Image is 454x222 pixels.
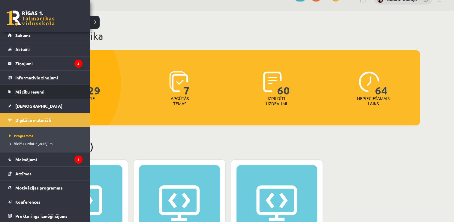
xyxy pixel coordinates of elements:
[15,47,30,52] span: Aktuāli
[15,153,83,166] legend: Maksājumi
[8,99,83,113] a: [DEMOGRAPHIC_DATA]
[357,96,389,106] p: Nepieciešamais laiks
[8,57,83,70] a: Ziņojumi3
[82,71,101,96] span: 629
[265,96,288,106] p: Izpildīti uzdevumi
[15,117,51,123] span: Digitālie materiāli
[7,11,55,26] a: Rīgas 1. Tālmācības vidusskola
[15,71,83,85] legend: Informatīvie ziņojumi
[8,42,83,56] a: Aktuāli
[15,32,31,38] span: Sākums
[15,103,62,109] span: [DEMOGRAPHIC_DATA]
[375,71,388,96] span: 64
[36,140,420,152] h2: Pieejamie (3)
[169,71,188,92] img: icon-learned-topics-4a711ccc23c960034f471b6e78daf4a3bad4a20eaf4de84257b87e66633f6470.svg
[184,71,190,96] span: 7
[8,181,83,195] a: Motivācijas programma
[8,141,53,146] span: Biežāk uzdotie jautājumi
[15,57,83,70] legend: Ziņojumi
[15,89,44,94] span: Mācību resursi
[8,71,83,85] a: Informatīvie ziņojumi
[74,60,83,68] i: 3
[8,167,83,180] a: Atzīmes
[8,153,83,166] a: Maksājumi1
[74,156,83,164] i: 1
[15,171,32,176] span: Atzīmes
[8,113,83,127] a: Digitālie materiāli
[168,96,191,106] p: Apgūtās tēmas
[36,30,420,42] h1: Mana statistika
[15,185,63,190] span: Motivācijas programma
[8,195,83,209] a: Konferences
[8,28,83,42] a: Sākums
[359,71,380,92] img: icon-clock-7be60019b62300814b6bd22b8e044499b485619524d84068768e800edab66f18.svg
[8,133,34,138] span: Programma
[15,213,68,219] span: Proktoringa izmēģinājums
[8,141,84,146] a: Biežāk uzdotie jautājumi
[8,85,83,99] a: Mācību resursi
[8,133,84,138] a: Programma
[277,71,290,96] span: 60
[263,71,282,92] img: icon-completed-tasks-ad58ae20a441b2904462921112bc710f1caf180af7a3daa7317a5a94f2d26646.svg
[15,199,41,205] span: Konferences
